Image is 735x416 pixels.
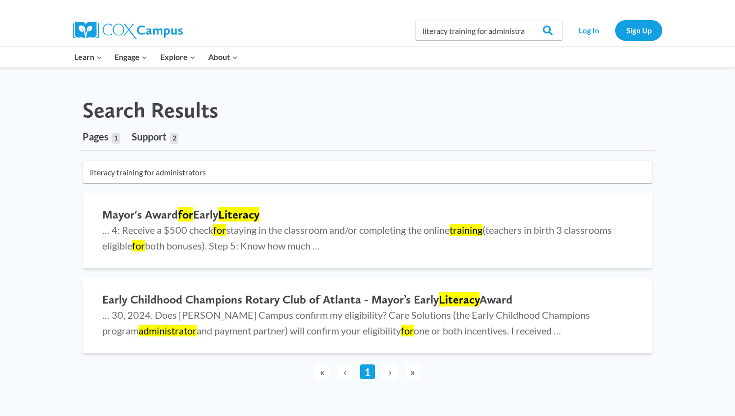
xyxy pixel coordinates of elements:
span: Support [132,131,167,142]
a: Support2 [132,123,178,150]
nav: Primary Navigation [68,47,244,67]
span: Pages [83,131,109,142]
span: Learn [74,51,102,63]
a: Sign Up [615,20,662,40]
span: 1 [112,133,120,144]
nav: Secondary Navigation [567,20,662,40]
h2: Early Childhood Champions Rotary Club of Atlanta - Mayor’s Early Award [102,293,633,307]
a: Early Childhood Champions Rotary Club of Atlanta - Mayor’s EarlyLiteracyAward … 30, 2024. Does [P... [83,278,652,353]
span: ‹ [338,364,352,379]
mark: Literacy [218,207,259,222]
span: 2 [170,133,178,144]
mark: for [401,325,414,336]
mark: Literacy [439,292,480,306]
a: Pages1 [83,123,120,150]
mark: for [132,240,145,251]
span: Explore [160,51,196,63]
span: … 30, 2024. Does [PERSON_NAME] Campus confirm my eligibility? Care Solutions (the Early Childhood... [102,309,590,336]
span: » [405,364,420,379]
h1: Search Results [83,97,218,123]
span: Engage [114,51,147,63]
span: About [208,51,238,63]
input: Search for... [83,161,652,183]
input: Search Cox Campus [415,21,563,40]
span: › [383,364,397,379]
mark: for [178,207,193,222]
mark: administrator [139,325,197,336]
mark: for [213,224,226,236]
img: Cox Campus [73,22,183,39]
a: Log In [567,20,610,40]
a: 1 [360,364,375,379]
span: « [315,364,330,379]
h2: Mayor's Award Early [102,208,633,222]
mark: training [450,224,482,236]
span: … 4: Receive a $500 check staying in the classroom and/or completing the online (teachers in birt... [102,224,612,251]
a: Mayor's AwardforEarlyLiteracy … 4: Receive a $500 checkforstaying in the classroom and/or complet... [83,193,652,268]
